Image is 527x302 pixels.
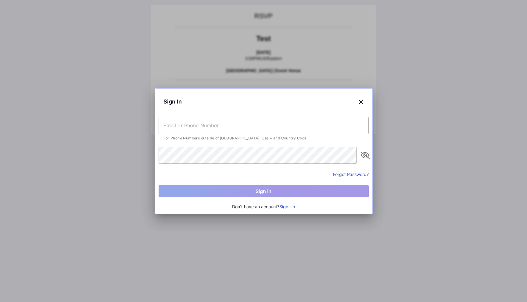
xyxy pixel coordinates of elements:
[163,136,364,140] div: For Phone Numbers outside of [GEOGRAPHIC_DATA]: Use + and Country Code
[159,203,369,210] div: Don't have an account?
[361,152,369,159] i: appended action
[159,117,369,134] input: Email or Phone Number
[279,203,295,210] button: Sign Up
[159,185,369,197] button: Sign In
[333,171,369,177] button: Forgot Password?
[163,97,182,106] span: Sign In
